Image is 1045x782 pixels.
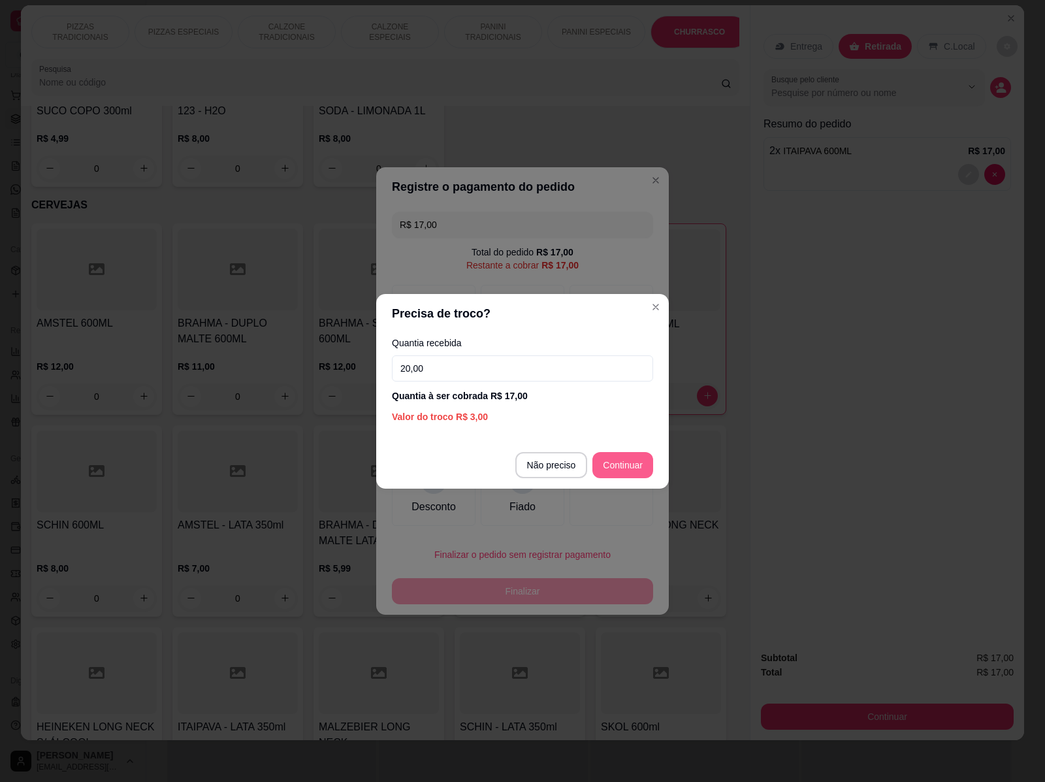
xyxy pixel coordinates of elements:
label: Quantia recebida [392,338,653,348]
button: Não preciso [515,452,588,478]
div: Quantia à ser cobrada R$ 17,00 [392,389,653,402]
button: Continuar [592,452,653,478]
header: Precisa de troco? [376,294,669,333]
div: Valor do troco R$ 3,00 [392,410,653,423]
button: Close [645,297,666,318]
